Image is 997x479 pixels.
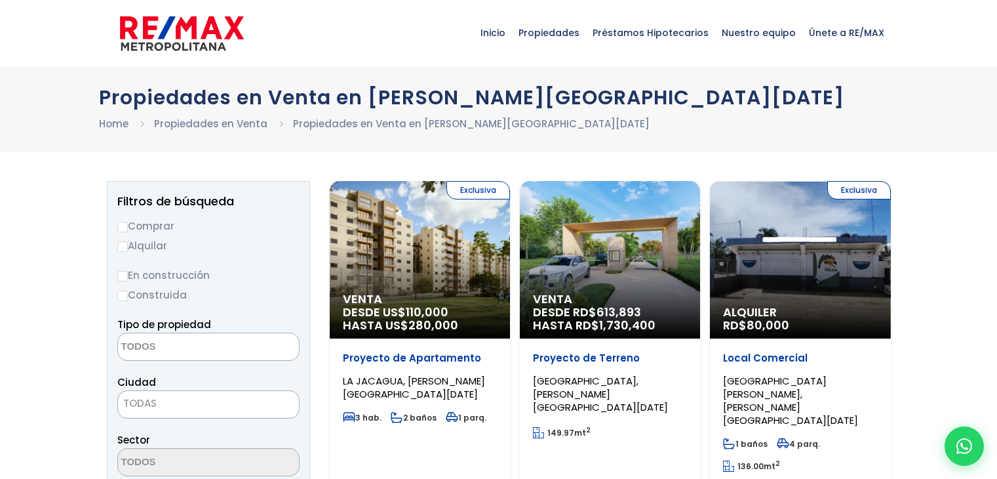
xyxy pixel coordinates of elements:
[723,461,780,472] span: mt
[343,352,497,365] p: Proyecto de Apartamento
[533,374,668,414] span: [GEOGRAPHIC_DATA], [PERSON_NAME][GEOGRAPHIC_DATA][DATE]
[533,427,591,438] span: mt
[586,425,591,435] sup: 2
[118,394,299,413] span: TODAS
[737,461,764,472] span: 136.00
[596,304,641,320] span: 613,893
[293,115,650,132] li: Propiedades en Venta en [PERSON_NAME][GEOGRAPHIC_DATA][DATE]
[777,438,820,449] span: 4 parq.
[723,306,877,319] span: Alquiler
[391,412,437,423] span: 2 baños
[118,449,245,477] textarea: Search
[533,352,687,365] p: Proyecto de Terreno
[512,13,586,52] span: Propiedades
[117,267,300,283] label: En construcción
[117,241,128,252] input: Alquilar
[154,117,267,131] a: Propiedades en Venta
[802,13,891,52] span: Únete a RE/MAX
[533,319,687,332] span: HASTA RD$
[117,238,300,254] label: Alquilar
[408,317,458,333] span: 280,000
[723,352,877,365] p: Local Comercial
[343,374,485,401] span: LA JACAGUA, [PERSON_NAME][GEOGRAPHIC_DATA][DATE]
[343,306,497,332] span: DESDE US$
[599,317,655,333] span: 1,730,400
[474,13,512,52] span: Inicio
[118,333,245,362] textarea: Search
[117,218,300,234] label: Comprar
[117,287,300,303] label: Construida
[723,438,768,449] span: 1 baños
[446,412,486,423] span: 1 parq.
[747,317,789,333] span: 80,000
[99,117,128,131] a: Home
[406,304,448,320] span: 110,000
[533,293,687,306] span: Venta
[117,318,211,331] span: Tipo de propiedad
[343,319,497,332] span: HASTA US$
[723,374,858,427] span: [GEOGRAPHIC_DATA][PERSON_NAME], [PERSON_NAME][GEOGRAPHIC_DATA][DATE]
[723,317,789,333] span: RD$
[117,291,128,301] input: Construida
[120,14,244,53] img: remax-metropolitana-logo
[117,271,128,281] input: En construcción
[533,306,687,332] span: DESDE RD$
[99,86,899,109] h1: Propiedades en Venta en [PERSON_NAME][GEOGRAPHIC_DATA][DATE]
[827,181,891,199] span: Exclusiva
[117,375,156,389] span: Ciudad
[446,181,510,199] span: Exclusiva
[343,293,497,306] span: Venta
[547,427,574,438] span: 149.97
[586,13,715,52] span: Préstamos Hipotecarios
[117,433,150,447] span: Sector
[775,459,780,469] sup: 2
[123,396,157,410] span: TODAS
[343,412,381,423] span: 3 hab.
[715,13,802,52] span: Nuestro equipo
[117,195,300,208] h2: Filtros de búsqueda
[117,390,300,419] span: TODAS
[117,222,128,232] input: Comprar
